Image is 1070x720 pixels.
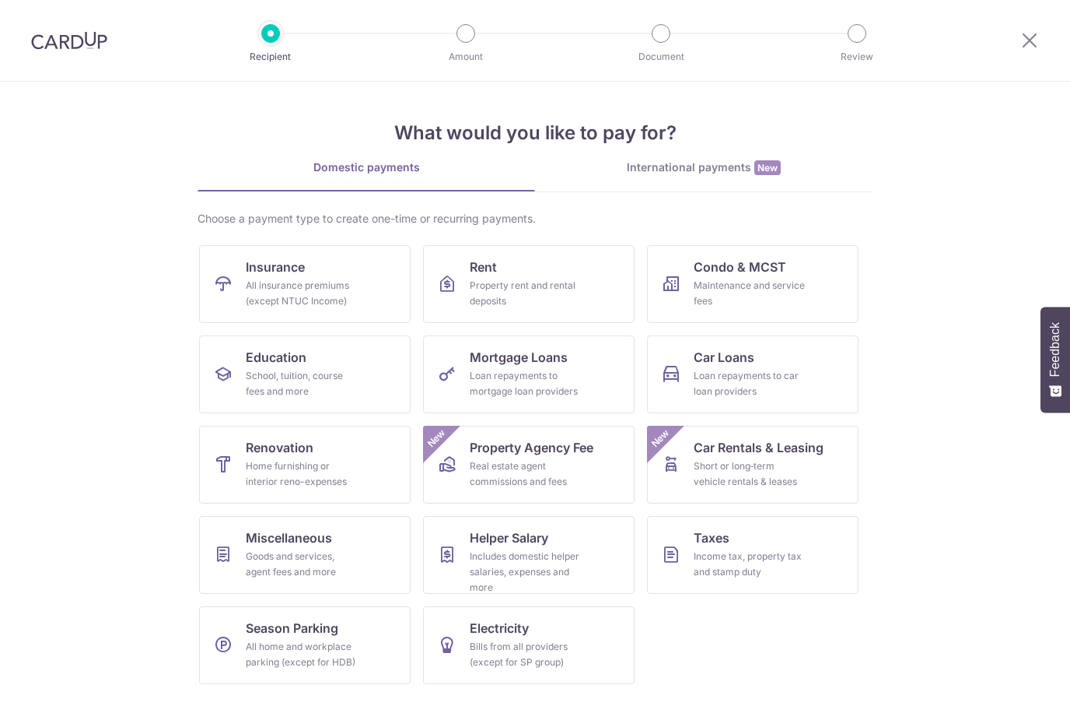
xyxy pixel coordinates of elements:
[1040,307,1070,413] button: Feedback - Show survey
[694,368,806,399] div: Loan repayments to car loan providers
[694,549,806,580] div: Income tax, property tax and stamp duty
[470,368,582,399] div: Loan repayments to mortgage loan providers
[246,619,338,637] span: Season Parking
[199,245,411,323] a: InsuranceAll insurance premiums (except NTUC Income)
[424,426,449,451] span: New
[470,258,497,276] span: Rent
[470,438,593,457] span: Property Agency Fee
[1048,322,1062,377] span: Feedback
[694,458,806,490] div: Short or long‑term vehicle rentals & leases
[470,458,582,490] div: Real estate agent commissions and fees
[470,639,582,670] div: Bills from all providers (except for SP group)
[799,49,914,65] p: Review
[694,278,806,309] div: Maintenance and service fees
[198,160,535,175] div: Domestic payments
[694,348,754,367] span: Car Loans
[199,426,411,504] a: RenovationHome furnishing or interior reno-expenses
[423,335,635,413] a: Mortgage LoansLoan repayments to mortgage loan providers
[199,335,411,413] a: EducationSchool, tuition, course fees and more
[470,529,548,547] span: Helper Salary
[198,211,872,227] div: Choose a payment type to create one-time or recurring payments.
[423,516,635,594] a: Helper SalaryIncludes domestic helper salaries, expenses and more
[647,245,858,323] a: Condo & MCSTMaintenance and service fees
[470,278,582,309] div: Property rent and rental deposits
[213,49,328,65] p: Recipient
[470,549,582,595] div: Includes domestic helper salaries, expenses and more
[408,49,523,65] p: Amount
[246,438,313,457] span: Renovation
[246,368,358,399] div: School, tuition, course fees and more
[423,606,635,684] a: ElectricityBills from all providers (except for SP group)
[31,31,107,50] img: CardUp
[246,348,306,367] span: Education
[246,258,305,276] span: Insurance
[647,516,858,594] a: TaxesIncome tax, property tax and stamp duty
[535,160,872,176] div: International payments
[603,49,719,65] p: Document
[246,529,332,547] span: Miscellaneous
[198,119,872,147] h4: What would you like to pay for?
[754,160,781,175] span: New
[647,335,858,413] a: Car LoansLoan repayments to car loan providers
[648,426,673,451] span: New
[647,426,858,504] a: Car Rentals & LeasingShort or long‑term vehicle rentals & leasesNew
[246,278,358,309] div: All insurance premiums (except NTUC Income)
[694,438,823,457] span: Car Rentals & Leasing
[423,245,635,323] a: RentProperty rent and rental deposits
[694,258,786,276] span: Condo & MCST
[246,639,358,670] div: All home and workplace parking (except for HDB)
[199,516,411,594] a: MiscellaneousGoods and services, agent fees and more
[694,529,729,547] span: Taxes
[246,458,358,490] div: Home furnishing or interior reno-expenses
[423,426,635,504] a: Property Agency FeeReal estate agent commissions and feesNew
[470,348,568,367] span: Mortgage Loans
[470,619,529,637] span: Electricity
[246,549,358,580] div: Goods and services, agent fees and more
[199,606,411,684] a: Season ParkingAll home and workplace parking (except for HDB)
